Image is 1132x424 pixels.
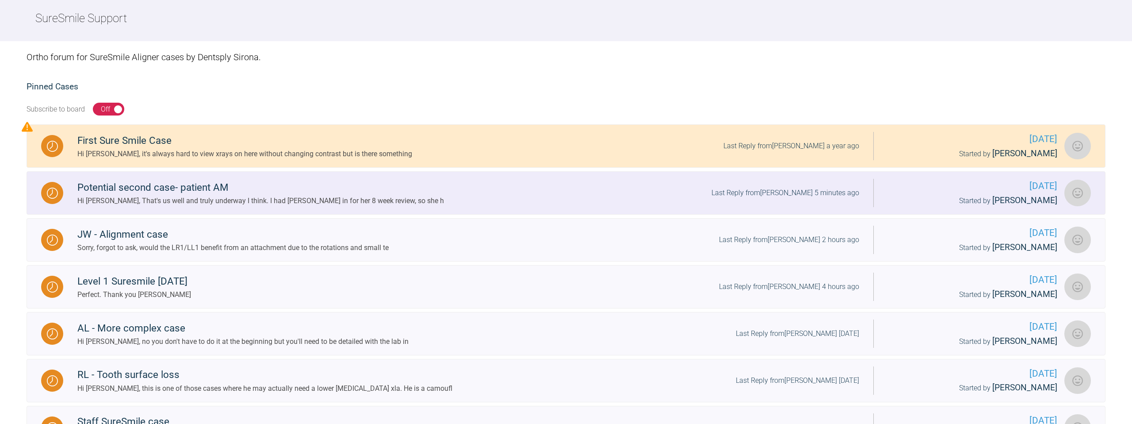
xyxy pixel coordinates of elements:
img: Oliver Smith [1064,274,1091,300]
span: [PERSON_NAME] [992,289,1057,299]
div: Last Reply from [PERSON_NAME] [DATE] [736,328,859,339]
img: Waiting [47,375,58,386]
div: RL - Tooth surface loss [77,367,452,383]
a: WaitingPotential second case- patient AMHi [PERSON_NAME], That's us well and truly underway I thi... [27,171,1105,215]
h2: Pinned Cases [27,80,1105,94]
img: Chris Pritchard [1064,180,1091,206]
span: [DATE] [888,179,1057,193]
a: WaitingFirst Sure Smile CaseHi [PERSON_NAME], it's always hard to view xrays on here without chan... [27,124,1105,168]
div: Started by [888,288,1057,301]
span: [PERSON_NAME] [992,148,1057,158]
img: Waiting [47,141,58,152]
span: [PERSON_NAME] [992,195,1057,205]
span: [PERSON_NAME] [992,382,1057,393]
span: [DATE] [888,226,1057,240]
span: [DATE] [888,273,1057,287]
div: JW - Alignment case [77,227,389,243]
img: Priority [22,121,33,132]
div: Sorry, forgot to ask, would the LR1/LL1 benefit from an attachment due to the rotations and small te [77,242,389,254]
span: [DATE] [888,366,1057,381]
span: [DATE] [888,132,1057,146]
a: WaitingLevel 1 Suresmile [DATE]Perfect. Thank you [PERSON_NAME]Last Reply from[PERSON_NAME] 4 hou... [27,265,1105,308]
img: Waiting [47,281,58,293]
a: WaitingAL - More complex caseHi [PERSON_NAME], no you don't have to do it at the beginning but yo... [27,312,1105,355]
div: Last Reply from [PERSON_NAME] [DATE] [736,375,859,386]
span: [PERSON_NAME] [992,336,1057,346]
img: Jessica Bateman [1064,133,1091,159]
img: Cathryn Sherlock [1064,227,1091,253]
div: Hi [PERSON_NAME], it's always hard to view xrays on here without changing contrast but is there s... [77,148,412,160]
a: WaitingJW - Alignment caseSorry, forgot to ask, would the LR1/LL1 benefit from an attachment due ... [27,218,1105,262]
h2: SureSmile Support [35,9,127,28]
div: Last Reply from [PERSON_NAME] a year ago [723,140,859,152]
a: WaitingRL - Tooth surface lossHi [PERSON_NAME], this is one of those cases where he may actually ... [27,359,1105,402]
div: Started by [888,335,1057,348]
div: Started by [888,241,1057,254]
span: [DATE] [888,320,1057,334]
img: Waiting [47,328,58,339]
img: Waiting [47,188,58,199]
div: Started by [888,381,1057,395]
img: Waiting [47,235,58,246]
div: AL - More complex case [77,320,409,336]
div: Hi [PERSON_NAME], That's us well and truly underway I think. I had [PERSON_NAME] in for her 8 wee... [77,195,444,207]
img: Lisa Smith [1064,367,1091,394]
div: Started by [888,194,1057,208]
div: Hi [PERSON_NAME], no you don't have to do it at the beginning but you'll need to be detailed with... [77,336,409,347]
div: Hi [PERSON_NAME], this is one of those cases where he may actually need a lower [MEDICAL_DATA] xl... [77,383,452,394]
span: [PERSON_NAME] [992,242,1057,252]
div: Last Reply from [PERSON_NAME] 4 hours ago [719,281,859,293]
div: Potential second case- patient AM [77,180,444,196]
div: Ortho forum for SureSmile Aligner cases by Dentsply Sirona. [27,41,1105,73]
div: Started by [888,147,1057,161]
div: Last Reply from [PERSON_NAME] 5 minutes ago [711,187,859,199]
div: Subscribe to board [27,104,85,115]
div: Last Reply from [PERSON_NAME] 2 hours ago [719,234,859,246]
div: Off [101,104,110,115]
div: Perfect. Thank you [PERSON_NAME] [77,289,191,301]
div: Level 1 Suresmile [DATE] [77,274,191,289]
div: First Sure Smile Case [77,133,412,149]
img: Cathryn Sherlock [1064,320,1091,347]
